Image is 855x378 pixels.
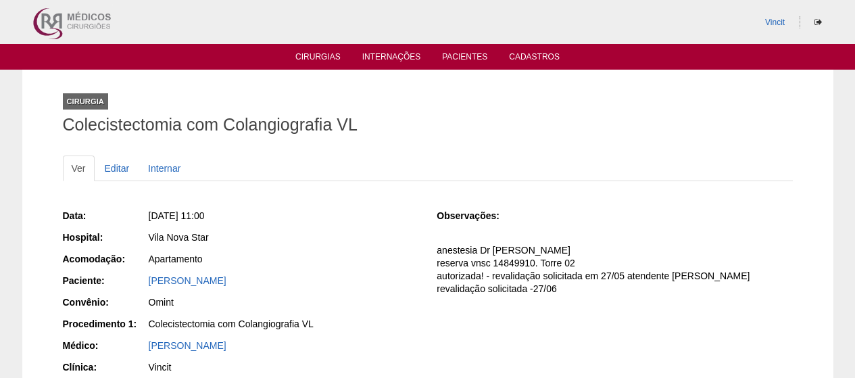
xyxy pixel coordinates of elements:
div: Procedimento 1: [63,317,147,331]
p: anestesia Dr [PERSON_NAME] reserva vnsc 14849910. Torre 02 autorizada! - revalidação solicitada e... [437,244,792,296]
a: [PERSON_NAME] [149,340,226,351]
div: Data: [63,209,147,222]
span: [DATE] 11:00 [149,210,205,221]
a: Editar [96,156,139,181]
h1: Colecistectomia com Colangiografia VL [63,116,793,133]
div: Cirurgia [63,93,108,110]
div: Hospital: [63,231,147,244]
a: Vincit [765,18,785,27]
div: Acomodação: [63,252,147,266]
a: Cadastros [509,52,560,66]
div: Clínica: [63,360,147,374]
div: Omint [149,296,418,309]
a: Pacientes [442,52,487,66]
i: Sair [814,18,822,26]
div: Observações: [437,209,521,222]
a: [PERSON_NAME] [149,275,226,286]
div: Convênio: [63,296,147,309]
div: Apartamento [149,252,418,266]
a: Ver [63,156,95,181]
div: Médico: [63,339,147,352]
div: Paciente: [63,274,147,287]
div: Colecistectomia com Colangiografia VL [149,317,418,331]
div: Vincit [149,360,418,374]
a: Internações [362,52,421,66]
a: Internar [139,156,189,181]
a: Cirurgias [295,52,341,66]
div: Vila Nova Star [149,231,418,244]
